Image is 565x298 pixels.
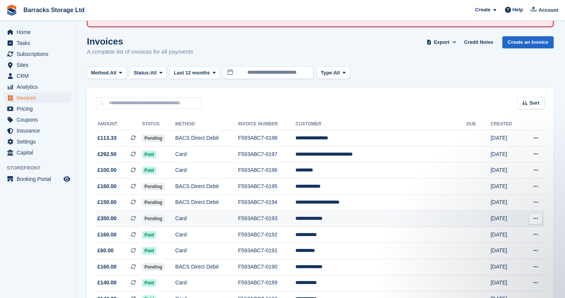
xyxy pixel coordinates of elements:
[491,227,522,243] td: [DATE]
[425,36,458,49] button: Export
[175,162,238,179] td: Card
[134,69,150,77] span: Status:
[4,93,71,103] a: menu
[491,146,522,162] td: [DATE]
[238,162,295,179] td: F593ABC7-0196
[130,66,167,79] button: Status: All
[110,69,117,77] span: All
[529,99,539,107] span: Sort
[142,279,156,287] span: Paid
[175,259,238,275] td: BACS Direct Debit
[238,146,295,162] td: F593ABC7-0197
[4,82,71,92] a: menu
[238,275,295,291] td: F593ABC7-0189
[17,125,62,136] span: Insurance
[97,150,117,158] span: £292.50
[175,243,238,259] td: Card
[17,174,62,184] span: Booking Portal
[150,69,157,77] span: All
[175,211,238,227] td: Card
[87,36,193,46] h1: Invoices
[238,243,295,259] td: F593ABC7-0191
[4,38,71,48] a: menu
[491,211,522,227] td: [DATE]
[97,231,117,239] span: £160.00
[530,6,537,14] img: Jack Ward
[97,263,117,271] span: £160.00
[175,275,238,291] td: Card
[142,118,175,130] th: Status
[142,183,164,190] span: Pending
[97,134,117,142] span: £113.33
[62,174,71,184] a: Preview store
[175,178,238,195] td: BACS Direct Debit
[475,6,490,14] span: Create
[170,66,220,79] button: Last 12 months
[321,69,333,77] span: Type:
[17,49,62,59] span: Subscriptions
[4,60,71,70] a: menu
[17,147,62,158] span: Capital
[17,60,62,70] span: Sites
[97,247,114,255] span: £60.00
[97,215,117,222] span: £350.00
[17,103,62,114] span: Pricing
[4,71,71,81] a: menu
[174,69,210,77] span: Last 12 months
[238,130,295,147] td: F593ABC7-0198
[97,198,117,206] span: £150.00
[175,118,238,130] th: Method
[4,125,71,136] a: menu
[142,231,156,239] span: Paid
[96,118,142,130] th: Amount
[142,151,156,158] span: Paid
[238,178,295,195] td: F593ABC7-0195
[491,178,522,195] td: [DATE]
[466,118,491,130] th: Due
[461,36,496,49] a: Credit Notes
[17,114,62,125] span: Coupons
[17,38,62,48] span: Tasks
[142,215,164,222] span: Pending
[491,162,522,179] td: [DATE]
[7,164,75,172] span: Storefront
[175,195,238,211] td: BACS Direct Debit
[238,211,295,227] td: F593ABC7-0193
[6,5,17,16] img: stora-icon-8386f47178a22dfd0bd8f6a31ec36ba5ce8667c1dd55bd0f319d3a0aa187defe.svg
[97,182,117,190] span: £160.00
[4,136,71,147] a: menu
[4,27,71,37] a: menu
[4,114,71,125] a: menu
[4,49,71,59] a: menu
[491,275,522,291] td: [DATE]
[142,247,156,255] span: Paid
[87,48,193,56] p: A complete list of invoices for all payments
[491,243,522,259] td: [DATE]
[316,66,350,79] button: Type: All
[4,147,71,158] a: menu
[175,146,238,162] td: Card
[238,118,295,130] th: Invoice Number
[295,118,466,130] th: Customer
[20,4,88,16] a: Barracks Storage Ltd
[87,66,127,79] button: Method: All
[17,27,62,37] span: Home
[238,227,295,243] td: F593ABC7-0192
[491,118,522,130] th: Created
[17,93,62,103] span: Invoices
[142,167,156,174] span: Paid
[502,36,554,49] a: Create an Invoice
[513,6,523,14] span: Help
[434,39,449,46] span: Export
[238,259,295,275] td: F593ABC7-0190
[17,82,62,92] span: Analytics
[175,130,238,147] td: BACS Direct Debit
[97,279,117,287] span: £140.00
[17,136,62,147] span: Settings
[4,103,71,114] a: menu
[97,166,117,174] span: £100.00
[142,263,164,271] span: Pending
[491,130,522,147] td: [DATE]
[491,195,522,211] td: [DATE]
[17,71,62,81] span: CRM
